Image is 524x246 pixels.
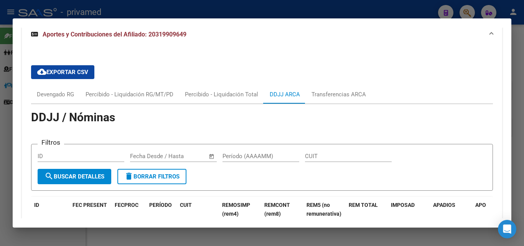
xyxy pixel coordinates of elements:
[472,197,514,222] datatable-header-cell: APO B SOC
[38,138,64,147] h3: Filtros
[162,153,199,160] input: End date
[430,197,472,222] datatable-header-cell: APADIOS
[86,90,173,99] div: Percibido - Liquidación RG/MT/PD
[498,220,516,238] div: Open Intercom Messenger
[124,172,133,181] mat-icon: delete
[388,197,430,222] datatable-header-cell: IMPOSAD
[185,90,258,99] div: Percibido - Liquidación Total
[31,65,94,79] button: Exportar CSV
[270,90,300,99] div: DDJJ ARCA
[37,69,88,76] span: Exportar CSV
[34,202,39,208] span: ID
[115,202,138,208] span: FECPROC
[306,202,341,217] span: REM5 (no remunerativa)
[22,22,502,47] mat-expansion-panel-header: Aportes y Contribuciones del Afiliado: 20319909649
[433,202,455,208] span: APADIOS
[124,173,180,180] span: Borrar Filtros
[44,173,104,180] span: Buscar Detalles
[44,172,54,181] mat-icon: search
[37,67,46,76] mat-icon: cloud_download
[208,152,216,161] button: Open calendar
[311,90,366,99] div: Transferencias ARCA
[264,202,290,217] span: REMCONT (rem8)
[261,197,303,222] datatable-header-cell: REMCONT (rem8)
[349,202,378,208] span: REM TOTAL
[112,197,146,222] datatable-header-cell: FECPROC
[37,90,74,99] div: Devengado RG
[31,197,69,222] datatable-header-cell: ID
[180,202,192,208] span: CUIT
[130,153,155,160] input: Start date
[475,202,503,208] span: APO B SOC
[303,197,346,222] datatable-header-cell: REM5 (no remunerativa)
[222,202,250,217] span: REMOSIMP (rem4)
[73,202,107,208] span: FEC PRESENT
[346,197,388,222] datatable-header-cell: REM TOTAL
[43,31,186,38] span: Aportes y Contribuciones del Afiliado: 20319909649
[38,169,111,184] button: Buscar Detalles
[391,202,415,208] span: IMPOSAD
[117,169,186,184] button: Borrar Filtros
[149,202,172,208] span: PERÍODO
[31,111,115,124] span: DDJJ / Nóminas
[69,197,112,222] datatable-header-cell: FEC PRESENT
[219,197,261,222] datatable-header-cell: REMOSIMP (rem4)
[146,197,177,222] datatable-header-cell: PERÍODO
[177,197,219,222] datatable-header-cell: CUIT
